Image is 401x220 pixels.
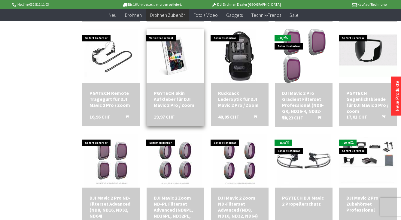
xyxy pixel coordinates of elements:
a: DJI Mavic 2 Pro Zubehörset Professional 97,26 CHF In den Warenkorb [346,195,390,213]
div: PGYTECH Remote Tragegurt für DJI Mavic 2 Pro / Zoom [90,90,133,108]
a: Rucksack Lederoptik für DJI Mavic 2 Pro / Zoom 40,05 CHF In den Warenkorb [218,90,261,108]
img: PGYTECH DJI Mavic 2 Propellerschutz [277,134,331,188]
div: PGYTECH DJI Mavic 2 Propellerschutz [282,195,325,207]
div: DJI Mavic 2 Zoom ND-Filterset Advanced (ND8, ND16, ND32, ND64) [218,195,261,219]
img: PGYTECH Remote Tragegurt für DJI Mavic 2 Pro / Zoom [84,29,138,83]
a: Gadgets [222,9,247,21]
img: Rucksack Lederoptik für DJI Mavic 2 Pro / Zoom [223,29,256,83]
img: DJI Mavic 2 Zoom ND-Filterset Advanced (ND8, ND16, ND32, ND64) [213,134,267,188]
img: DJI Mavic 2 Pro ND-Filterset Advanced (ND8, ND16, ND32, ND64) [84,134,138,188]
a: Neu [105,9,121,21]
span: 90,23 CHF [282,115,303,121]
button: In den Warenkorb [118,114,132,122]
div: DJI Mavic 2 Pro Zubehörset Professional [346,195,390,213]
a: PGYTECH Skin Aufkleber für DJI Mavic 2 Pro / Zoom 19,97 CHF [154,90,197,108]
span: Technik-Trends [251,12,281,18]
div: PGYTECH Gegenlichtblende für DJI Mavic 2 Pro / Zoom [346,90,390,114]
img: PGYTECH Gegenlichtblende für DJI Mavic 2 Pro / Zoom [339,35,397,77]
span: Drohnen Zubehör [150,12,185,18]
div: DJI Mavic 2 Pro Gradient Filterset Professional (ND8-GR, ND16-4, ND32-8) [282,90,325,120]
a: Drohnen Zubehör [146,9,189,21]
button: In den Warenkorb [375,114,389,122]
a: Foto + Video [189,9,222,21]
a: Neue Produkte [394,81,400,111]
img: DJI Mavic 2 Pro Zubehörset Professional [339,137,397,184]
span: 19,97 CHF [154,114,175,120]
a: PGYTECH Remote Tragegurt für DJI Mavic 2 Pro / Zoom 16,96 CHF In den Warenkorb [90,90,133,108]
span: Foto + Video [193,12,218,18]
button: In den Warenkorb [310,115,325,122]
span: Sale [290,12,299,18]
img: DJI Mavic 2 Pro Gradient Filterset Professional (ND8-GR, ND16-4, ND32-8) [277,29,331,83]
div: DJI Mavic 2 Pro ND-Filterset Advanced (ND8, ND16, ND32, ND64) [90,195,133,219]
span: Drohnen [125,12,142,18]
span: 40,05 CHF [218,114,239,120]
img: PGYTECH Skin Aufkleber für DJI Mavic 2 Pro / Zoom [148,29,202,83]
img: DJI Mavic 2 Zoom ND-PL Filterset Advanced (ND8PL, ND16PL, ND32PL, ND64PL) [148,134,202,188]
a: PGYTECH Gegenlichtblende für DJI Mavic 2 Pro / Zoom 17,01 CHF In den Warenkorb [346,90,390,114]
p: Hotline 032 511 11 03 [11,1,105,8]
p: Bis 16 Uhr bestellt, morgen geliefert. [105,1,199,8]
a: Technik-Trends [247,9,285,21]
a: Sale [285,9,303,21]
span: 16,96 CHF [90,114,110,120]
a: DJI Mavic 2 Pro Gradient Filterset Professional (ND8-GR, ND16-4, ND32-8) 90,23 CHF In den Warenkorb [282,90,325,120]
span: Neu [109,12,117,18]
span: 17,01 CHF [346,114,367,120]
a: DJI Mavic 2 Pro ND-Filterset Advanced (ND8, ND16, ND32, ND64) 70,16 CHF In den Warenkorb [90,195,133,219]
div: PGYTECH Skin Aufkleber für DJI Mavic 2 Pro / Zoom [154,90,197,108]
div: Rucksack Lederoptik für DJI Mavic 2 Pro / Zoom [218,90,261,108]
button: In den Warenkorb [246,114,261,122]
a: PGYTECH DJI Mavic 2 Propellerschutz 22,99 CHF In den Warenkorb [282,195,325,207]
p: Kauf auf Rechnung [293,1,387,8]
a: Drohnen [121,9,146,21]
p: DJI Drohnen Dealer [GEOGRAPHIC_DATA] [199,1,293,8]
span: Gadgets [226,12,243,18]
a: DJI Mavic 2 Zoom ND-Filterset Advanced (ND8, ND16, ND32, ND64) 70,16 CHF In den Warenkorb [218,195,261,219]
